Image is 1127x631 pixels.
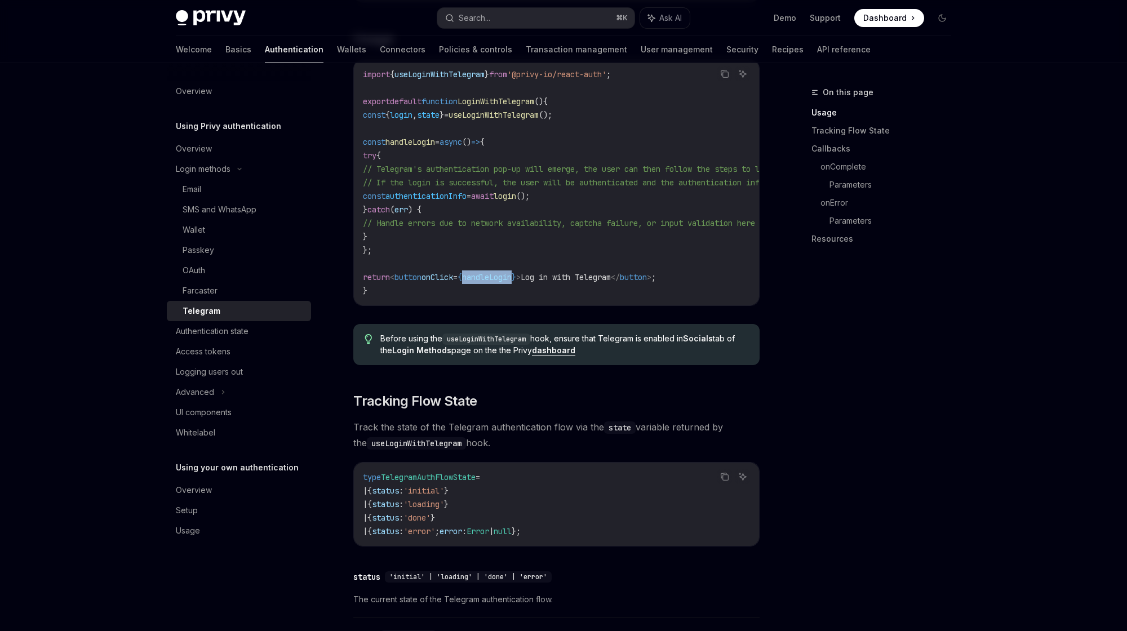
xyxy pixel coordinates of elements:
[439,36,512,63] a: Policies & controls
[363,96,390,106] span: export
[363,499,367,509] span: |
[440,110,444,120] span: }
[394,69,485,79] span: useLoginWithTelegram
[403,486,444,496] span: 'initial'
[389,572,547,581] span: 'initial' | 'loading' | 'done' | 'error'
[367,437,466,450] code: useLoginWithTelegram
[183,284,218,297] div: Farcaster
[811,104,960,122] a: Usage
[372,499,399,509] span: status
[467,526,489,536] span: Error
[167,301,311,321] a: Telegram
[735,469,750,484] button: Ask AI
[167,260,311,281] a: OAuth
[167,341,311,362] a: Access tokens
[476,472,480,482] span: =
[774,12,796,24] a: Demo
[390,205,394,215] span: (
[167,500,311,521] a: Setup
[363,513,367,523] span: |
[811,122,960,140] a: Tracking Flow State
[390,110,412,120] span: login
[444,499,449,509] span: }
[620,272,647,282] span: button
[485,69,489,79] span: }
[532,345,575,356] a: dashboard
[176,325,249,338] div: Authentication state
[183,203,256,216] div: SMS and WhatsApp
[363,150,376,161] span: try
[641,36,713,63] a: User management
[399,499,403,509] span: :
[176,504,198,517] div: Setup
[380,36,425,63] a: Connectors
[459,11,490,25] div: Search...
[417,110,440,120] span: state
[820,158,960,176] a: onComplete
[353,593,760,606] span: The current state of the Telegram authentication flow.
[183,223,205,237] div: Wallet
[176,483,212,497] div: Overview
[372,486,399,496] span: status
[176,406,232,419] div: UI components
[176,119,281,133] h5: Using Privy authentication
[353,392,477,410] span: Tracking Flow State
[735,66,750,81] button: Ask AI
[167,139,311,159] a: Overview
[543,96,548,106] span: {
[392,345,451,355] strong: Login Methods
[167,521,311,541] a: Usage
[176,365,243,379] div: Logging users out
[933,9,951,27] button: Toggle dark mode
[829,176,960,194] a: Parameters
[611,272,620,282] span: </
[458,272,462,282] span: {
[489,526,494,536] span: |
[363,177,926,188] span: // If the login is successful, the user will be authenticated and the authentication information ...
[820,194,960,212] a: onError
[176,524,200,537] div: Usage
[367,486,372,496] span: {
[507,69,606,79] span: '@privy-io/react-auth'
[183,243,214,257] div: Passkey
[449,110,539,120] span: useLoginWithTelegram
[167,179,311,199] a: Email
[363,472,381,482] span: type
[431,513,435,523] span: }
[385,191,467,201] span: authenticationInfo
[380,333,748,356] span: Before using the hook, ensure that Telegram is enabled in tab of the page on the the Privy
[167,220,311,240] a: Wallet
[647,272,651,282] span: >
[462,272,512,282] span: handleLogin
[176,85,212,98] div: Overview
[367,205,390,215] span: catch
[183,304,220,318] div: Telegram
[458,96,534,106] span: LoginWithTelegram
[408,205,421,215] span: ) {
[435,137,440,147] span: =
[353,419,760,451] span: Track the state of the Telegram authentication flow via the variable returned by the hook.
[176,10,246,26] img: dark logo
[363,69,390,79] span: import
[521,272,611,282] span: Log in with Telegram
[534,96,543,106] span: ()
[399,513,403,523] span: :
[367,513,372,523] span: {
[372,513,399,523] span: status
[471,191,494,201] span: await
[539,110,552,120] span: ();
[353,571,380,583] div: status
[390,272,394,282] span: <
[403,526,435,536] span: 'error'
[444,486,449,496] span: }
[363,164,832,174] span: // Telegram's authentication pop-up will emerge, the user can then follow the steps to link its a...
[421,272,453,282] span: onClick
[363,526,367,536] span: |
[651,272,656,282] span: ;
[516,272,521,282] span: >
[363,272,390,282] span: return
[512,526,521,536] span: };
[516,191,530,201] span: ();
[616,14,628,23] span: ⌘ K
[367,526,372,536] span: {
